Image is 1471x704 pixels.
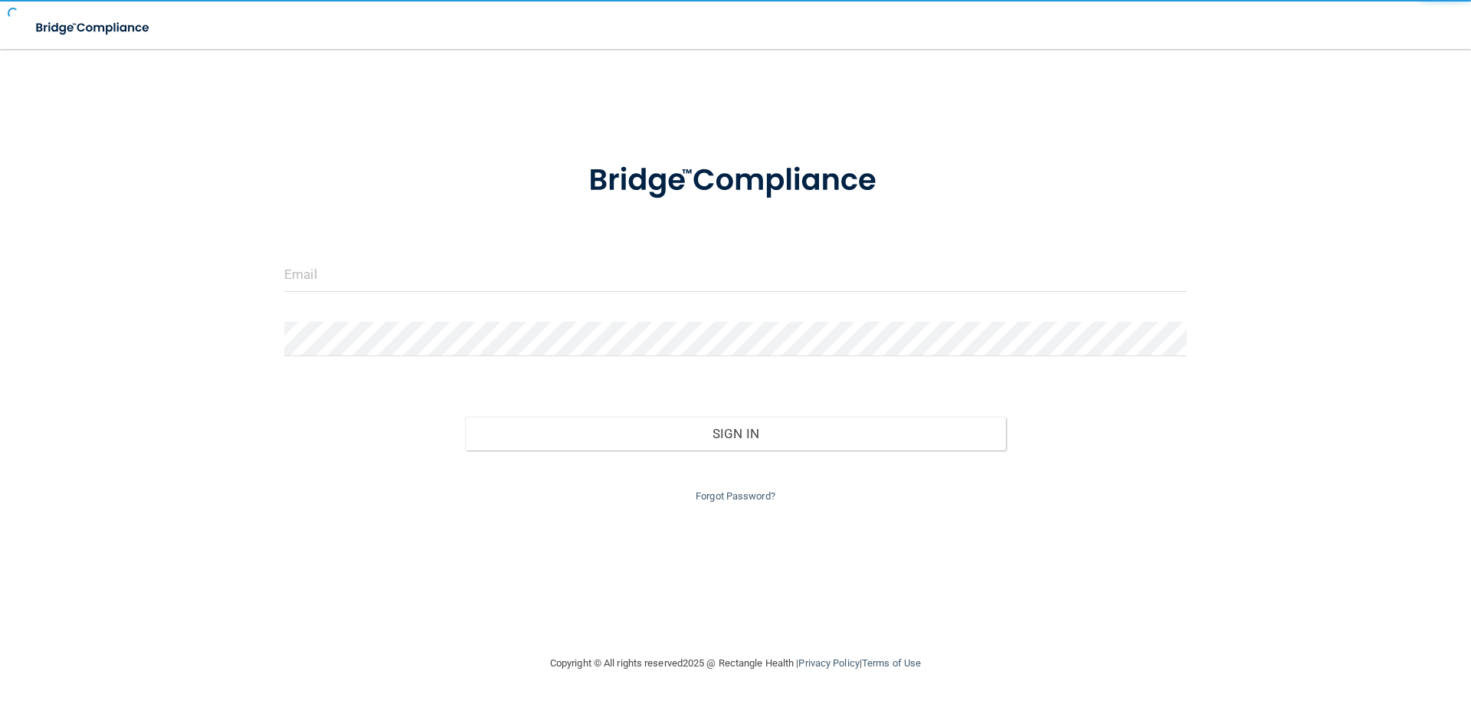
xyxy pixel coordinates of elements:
img: bridge_compliance_login_screen.278c3ca4.svg [23,12,164,44]
div: Copyright © All rights reserved 2025 @ Rectangle Health | | [456,639,1015,688]
button: Sign In [465,417,1007,450]
a: Terms of Use [862,657,921,669]
a: Privacy Policy [798,657,859,669]
img: bridge_compliance_login_screen.278c3ca4.svg [557,141,914,221]
a: Forgot Password? [696,490,775,502]
input: Email [284,257,1187,292]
